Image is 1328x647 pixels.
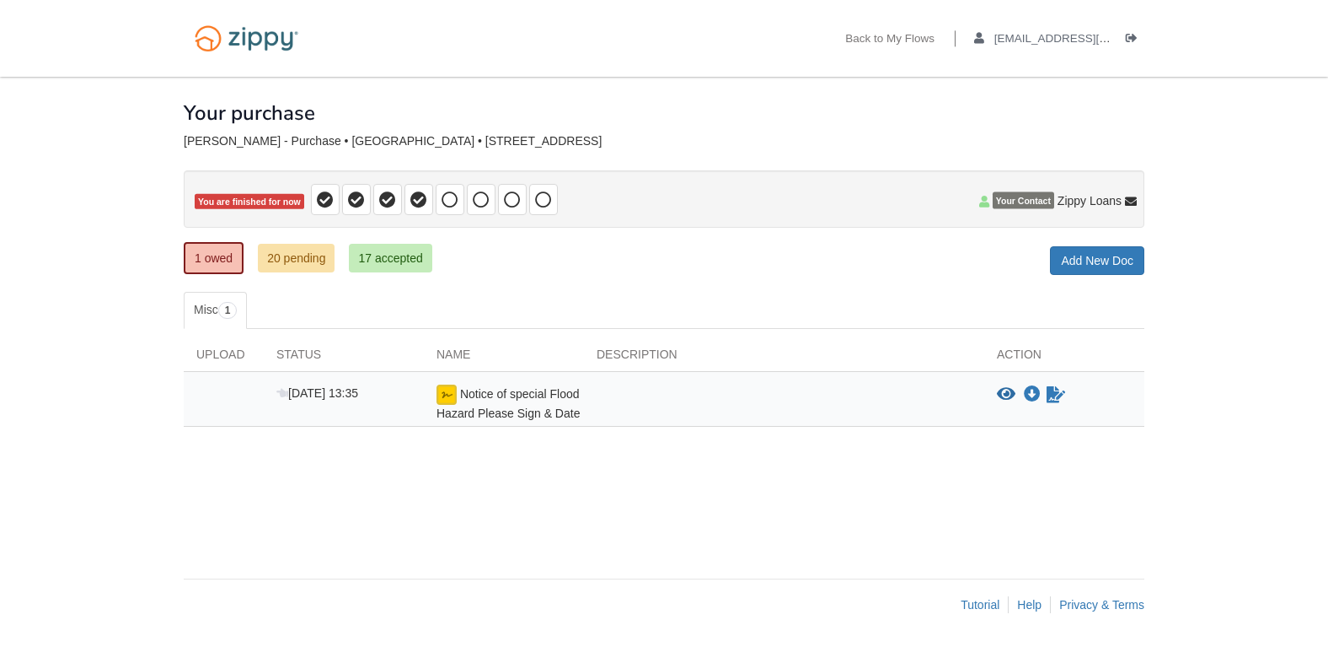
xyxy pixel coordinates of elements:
[1045,385,1067,405] a: Sign Form
[264,346,424,371] div: Status
[993,192,1054,209] span: Your Contact
[184,102,315,124] h1: Your purchase
[1058,192,1122,209] span: Zippy Loans
[436,385,457,405] img: Ready for you to esign
[349,244,431,272] a: 17 accepted
[997,386,1015,403] button: View Notice of special Flood Hazard Please Sign & Date
[276,386,358,400] span: [DATE] 13:35
[1126,32,1144,49] a: Log out
[974,32,1187,49] a: edit profile
[424,346,584,371] div: Name
[1059,598,1144,612] a: Privacy & Terms
[184,242,244,274] a: 1 owed
[184,17,309,60] img: Logo
[1017,598,1042,612] a: Help
[436,387,580,420] span: Notice of special Flood Hazard Please Sign & Date
[994,32,1187,45] span: s.dorsey5@hotmail.com
[1024,388,1041,402] a: Download Notice of special Flood Hazard Please Sign & Date
[1050,246,1144,275] a: Add New Doc
[961,598,999,612] a: Tutorial
[584,346,984,371] div: Description
[184,134,1144,148] div: [PERSON_NAME] - Purchase • [GEOGRAPHIC_DATA] • [STREET_ADDRESS]
[845,32,934,49] a: Back to My Flows
[218,302,238,319] span: 1
[184,292,247,329] a: Misc
[184,346,264,371] div: Upload
[258,244,335,272] a: 20 pending
[195,194,304,210] span: You are finished for now
[984,346,1144,371] div: Action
